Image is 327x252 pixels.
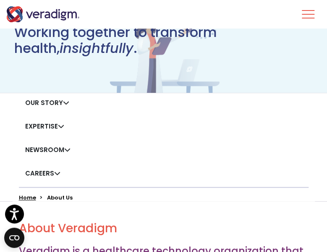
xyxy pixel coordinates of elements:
a: Our Story [25,98,69,107]
a: Expertise [25,122,64,131]
button: Open CMP widget [4,228,24,248]
em: insightfully [60,39,133,58]
img: Veradigm logo [6,6,80,22]
a: Newsroom [25,145,71,154]
a: Careers [25,169,60,178]
a: Home [19,194,36,202]
button: Toggle Navigation Menu [302,3,314,25]
h2: About Veradigm [19,221,309,236]
h1: Working together to transform health, . [14,24,220,57]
